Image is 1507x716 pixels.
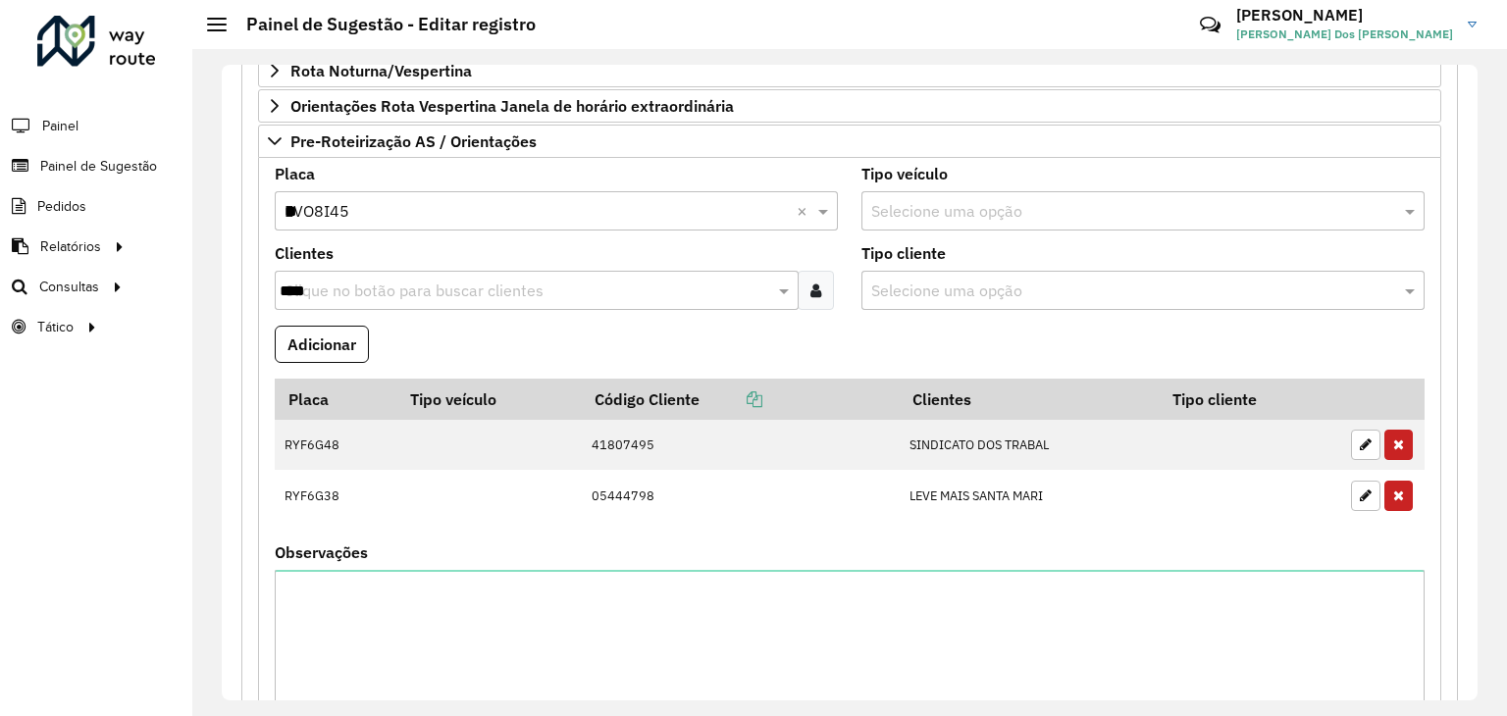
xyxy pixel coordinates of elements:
button: Adicionar [275,326,369,363]
label: Clientes [275,241,334,265]
span: [PERSON_NAME] Dos [PERSON_NAME] [1236,26,1453,43]
td: RYF6G48 [275,420,397,471]
th: Placa [275,379,397,420]
span: Painel de Sugestão [40,156,157,177]
span: Consultas [39,277,99,297]
td: 05444798 [582,470,899,521]
label: Observações [275,540,368,564]
a: Pre-Roteirização AS / Orientações [258,125,1441,158]
span: Relatórios [40,236,101,257]
label: Tipo cliente [861,241,946,265]
td: RYF6G38 [275,470,397,521]
a: Copiar [700,389,762,409]
label: Tipo veículo [861,162,948,185]
span: Painel [42,116,78,136]
a: Rota Noturna/Vespertina [258,54,1441,87]
span: Orientações Rota Vespertina Janela de horário extraordinária [290,98,734,114]
td: SINDICATO DOS TRABAL [899,420,1160,471]
span: Rota Noturna/Vespertina [290,63,472,78]
a: Contato Rápido [1189,4,1231,46]
td: LEVE MAIS SANTA MARI [899,470,1160,521]
span: Clear all [797,199,813,223]
h2: Painel de Sugestão - Editar registro [227,14,536,35]
th: Tipo cliente [1160,379,1341,420]
a: Orientações Rota Vespertina Janela de horário extraordinária [258,89,1441,123]
th: Tipo veículo [397,379,582,420]
span: Pedidos [37,196,86,217]
h3: [PERSON_NAME] [1236,6,1453,25]
td: 41807495 [582,420,899,471]
span: Pre-Roteirização AS / Orientações [290,133,537,149]
label: Placa [275,162,315,185]
th: Clientes [899,379,1160,420]
th: Código Cliente [582,379,899,420]
span: Tático [37,317,74,337]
